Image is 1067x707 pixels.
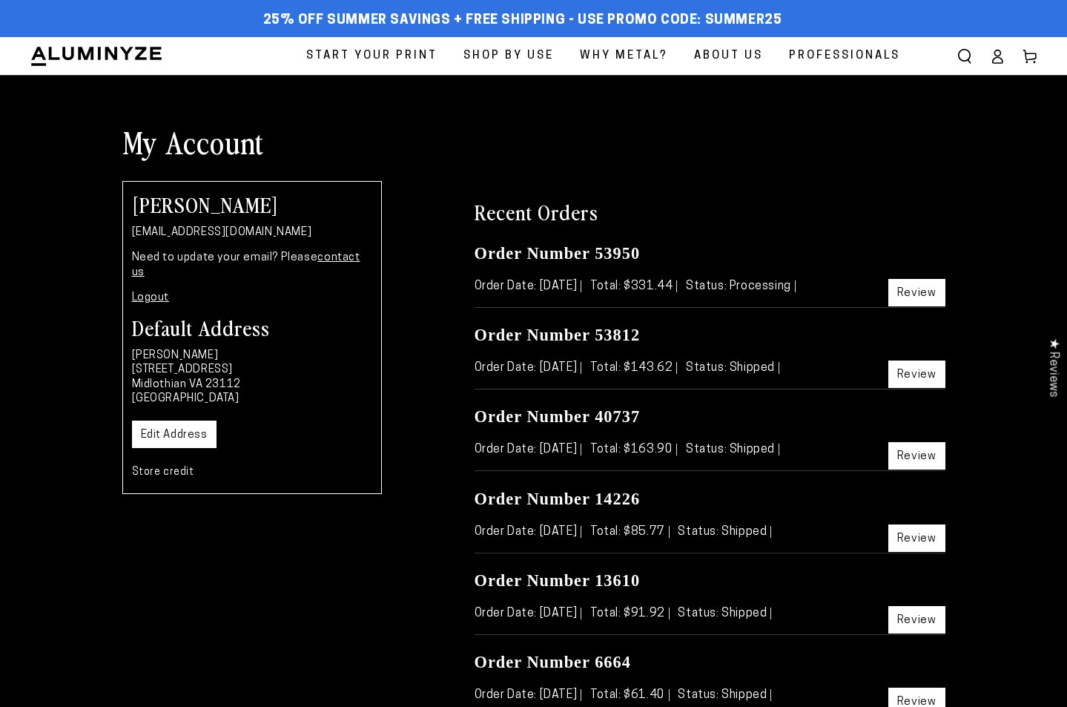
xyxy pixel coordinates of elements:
[463,46,554,66] span: Shop By Use
[132,226,372,240] p: [EMAIL_ADDRESS][DOMAIN_NAME]
[475,244,641,263] a: Order Number 53950
[686,444,779,456] span: Status: Shipped
[306,46,437,66] span: Start Your Print
[132,421,217,448] a: Edit Address
[122,122,945,161] h1: My Account
[475,362,582,374] span: Order Date: [DATE]
[475,490,641,508] a: Order Number 14226
[590,608,670,619] span: Total: $91.92
[678,526,771,538] span: Status: Shipped
[678,608,771,619] span: Status: Shipped
[580,46,668,66] span: Why Metal?
[686,362,779,374] span: Status: Shipped
[475,444,582,456] span: Order Date: [DATE]
[590,280,677,292] span: Total: $331.44
[263,13,782,29] span: 25% off Summer Savings + Free Shipping - Use Promo Code: SUMMER25
[132,317,372,338] h3: Default Address
[590,689,670,701] span: Total: $61.40
[475,571,641,590] a: Order Number 13610
[888,361,945,388] a: Review
[30,45,163,68] img: Aluminyze
[475,326,641,344] a: Order Number 53812
[888,442,945,470] a: Review
[683,37,774,75] a: About Us
[948,40,981,73] summary: Search our site
[778,37,911,75] a: Professionals
[686,280,796,292] span: Status: Processing
[475,280,582,292] span: Order Date: [DATE]
[475,689,582,701] span: Order Date: [DATE]
[888,279,945,306] a: Review
[590,444,677,456] span: Total: $163.90
[132,292,170,303] a: Logout
[132,467,194,478] a: Store credit
[1039,326,1067,409] div: Click to open Judge.me floating reviews tab
[888,606,945,634] a: Review
[888,525,945,552] a: Review
[132,252,360,278] a: contact us
[132,251,372,280] p: Need to update your email? Please
[132,349,372,407] p: [PERSON_NAME] [STREET_ADDRESS] Midlothian VA 23112 [GEOGRAPHIC_DATA]
[694,46,763,66] span: About Us
[590,526,670,538] span: Total: $85.77
[590,362,677,374] span: Total: $143.62
[475,608,582,619] span: Order Date: [DATE]
[475,526,582,538] span: Order Date: [DATE]
[475,653,631,671] a: Order Number 6664
[452,37,565,75] a: Shop By Use
[678,689,771,701] span: Status: Shipped
[132,194,372,214] h2: [PERSON_NAME]
[569,37,679,75] a: Why Metal?
[475,198,945,225] h2: Recent Orders
[475,407,641,426] a: Order Number 40737
[295,37,449,75] a: Start Your Print
[789,46,900,66] span: Professionals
